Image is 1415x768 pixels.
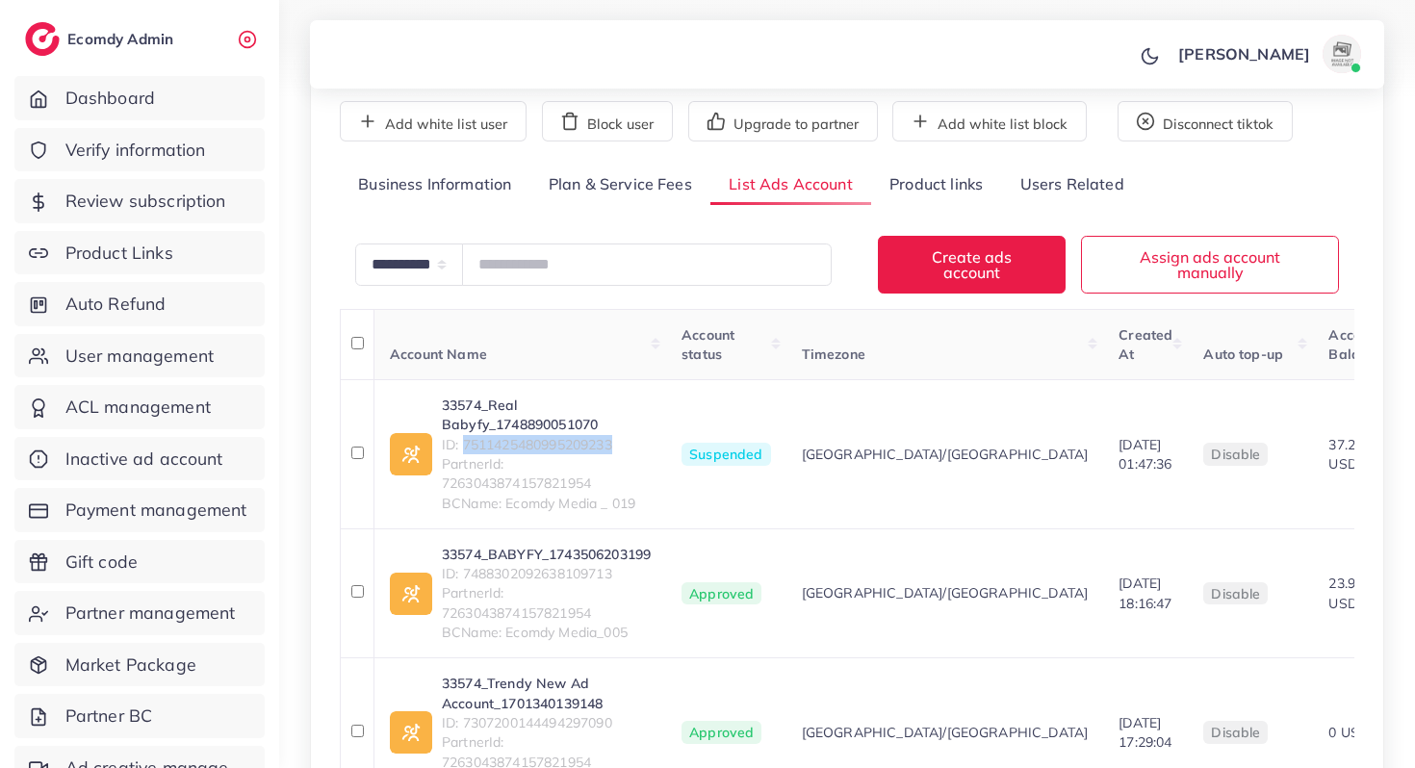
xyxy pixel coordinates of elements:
[442,396,651,435] a: 33574_Real Babyfy_1748890051070
[340,101,527,141] button: Add white list user
[65,550,138,575] span: Gift code
[1178,42,1310,65] p: [PERSON_NAME]
[65,138,206,163] span: Verify information
[442,494,651,513] span: BCName: Ecomdy Media _ 019
[1118,101,1293,141] button: Disconnect tiktok
[14,231,265,275] a: Product Links
[1119,575,1171,611] span: [DATE] 18:16:47
[1323,35,1361,73] img: avatar
[442,674,651,713] a: 33574_Trendy New Ad Account_1701340139148
[1119,436,1171,473] span: [DATE] 01:47:36
[802,723,1089,742] span: [GEOGRAPHIC_DATA]/[GEOGRAPHIC_DATA]
[1328,436,1363,473] span: 37.28 USD
[14,540,265,584] a: Gift code
[14,76,265,120] a: Dashboard
[802,346,865,363] span: Timezone
[65,704,153,729] span: Partner BC
[65,395,211,420] span: ACL management
[65,241,173,266] span: Product Links
[14,643,265,687] a: Market Package
[390,573,432,615] img: ic-ad-info.7fc67b75.svg
[1203,346,1283,363] span: Auto top-up
[65,498,247,523] span: Payment management
[682,443,770,466] span: Suspended
[14,591,265,635] a: Partner management
[390,433,432,475] img: ic-ad-info.7fc67b75.svg
[802,583,1089,602] span: [GEOGRAPHIC_DATA]/[GEOGRAPHIC_DATA]
[682,721,761,744] span: Approved
[14,694,265,738] a: Partner BC
[390,346,487,363] span: Account Name
[65,447,223,472] span: Inactive ad account
[1119,714,1171,751] span: [DATE] 17:29:04
[710,165,871,206] a: List Ads Account
[25,22,60,56] img: logo
[442,564,651,583] span: ID: 7488302092638109713
[442,545,651,564] a: 33574_BABYFY_1743506203199
[1081,236,1339,293] button: Assign ads account manually
[442,435,651,454] span: ID: 7511425480995209233
[442,454,651,494] span: PartnerId: 7263043874157821954
[340,165,530,206] a: Business Information
[14,437,265,481] a: Inactive ad account
[530,165,710,206] a: Plan & Service Fees
[802,445,1089,464] span: [GEOGRAPHIC_DATA]/[GEOGRAPHIC_DATA]
[1119,326,1172,363] span: Created At
[65,292,167,317] span: Auto Refund
[65,344,214,369] span: User management
[1328,575,1363,611] span: 23.96 USD
[14,282,265,326] a: Auto Refund
[14,128,265,172] a: Verify information
[65,86,155,111] span: Dashboard
[878,236,1066,293] button: Create ads account
[65,653,196,678] span: Market Package
[1168,35,1369,73] a: [PERSON_NAME]avatar
[1001,165,1142,206] a: Users Related
[442,623,651,642] span: BCName: Ecomdy Media_005
[67,30,178,48] h2: Ecomdy Admin
[442,713,651,732] span: ID: 7307200144494297090
[1211,724,1260,741] span: disable
[1328,724,1369,741] span: 0 USD
[390,711,432,754] img: ic-ad-info.7fc67b75.svg
[14,179,265,223] a: Review subscription
[14,334,265,378] a: User management
[65,601,236,626] span: Partner management
[682,326,734,363] span: Account status
[542,101,673,141] button: Block user
[1211,446,1260,463] span: disable
[442,583,651,623] span: PartnerId: 7263043874157821954
[892,101,1087,141] button: Add white list block
[682,582,761,605] span: Approved
[14,385,265,429] a: ACL management
[14,488,265,532] a: Payment management
[65,189,226,214] span: Review subscription
[25,22,178,56] a: logoEcomdy Admin
[1211,585,1260,602] span: disable
[1328,326,1382,363] span: Account Balance
[871,165,1001,206] a: Product links
[688,101,878,141] button: Upgrade to partner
